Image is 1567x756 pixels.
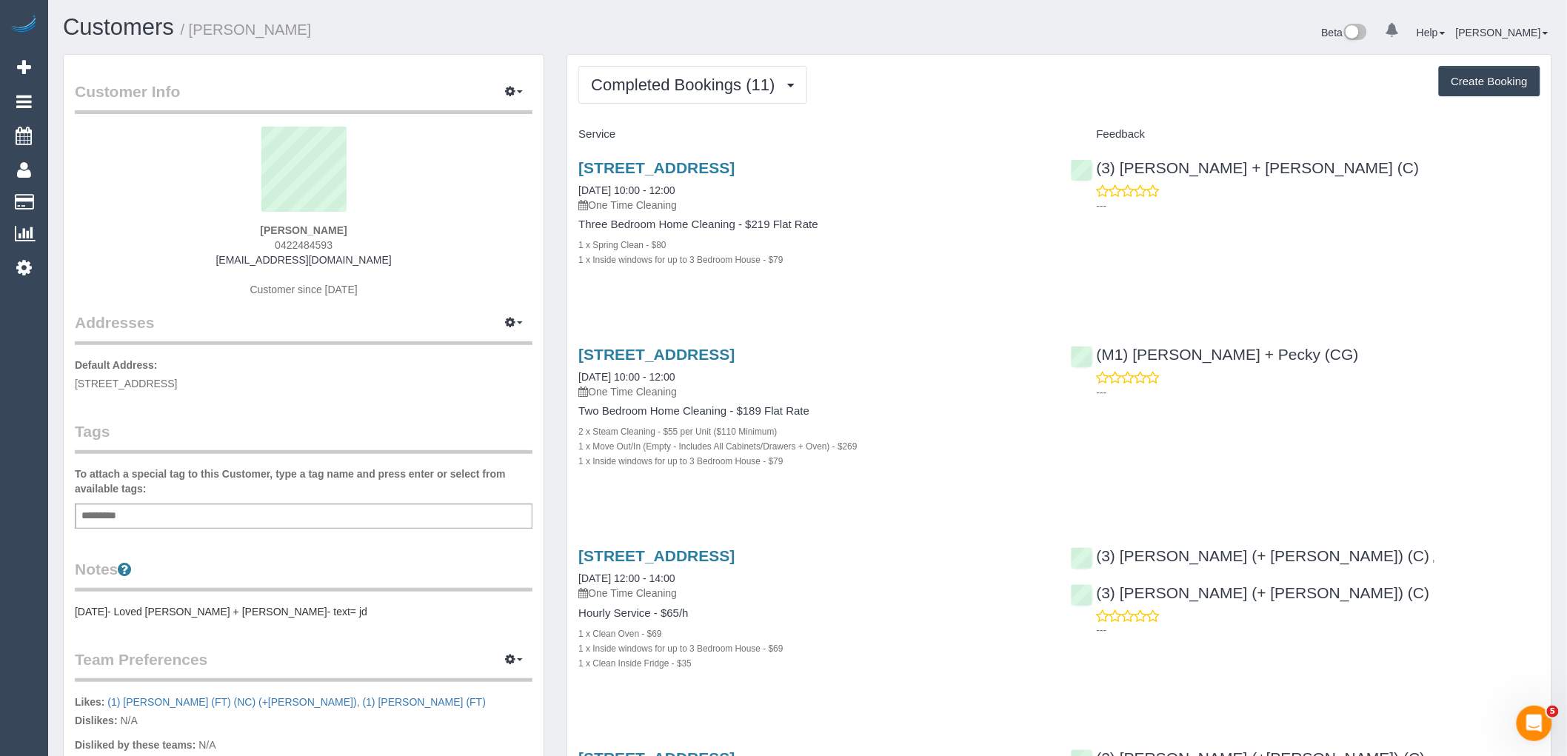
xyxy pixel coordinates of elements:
[198,739,215,751] span: N/A
[275,239,333,251] span: 0422484593
[75,466,532,496] label: To attach a special tag to this Customer, type a tag name and press enter or select from availabl...
[578,441,857,452] small: 1 x Move Out/In (Empty - Includes All Cabinets/Drawers + Oven) - $269
[107,696,359,708] span: ,
[1097,385,1540,400] p: ---
[1071,346,1359,363] a: (M1) [PERSON_NAME] + Pecky (CG)
[578,346,735,363] a: [STREET_ADDRESS]
[75,695,104,709] label: Likes:
[578,371,675,383] a: [DATE] 10:00 - 12:00
[578,586,1048,601] p: One Time Cleaning
[578,240,666,250] small: 1 x Spring Clean - $80
[75,81,532,114] legend: Customer Info
[1417,27,1446,39] a: Help
[1097,198,1540,213] p: ---
[1547,706,1559,717] span: 5
[1456,27,1548,39] a: [PERSON_NAME]
[9,15,39,36] img: Automaid Logo
[578,184,675,196] a: [DATE] 10:00 - 12:00
[578,547,735,564] a: [STREET_ADDRESS]
[1517,706,1552,741] iframe: Intercom live chat
[578,255,783,265] small: 1 x Inside windows for up to 3 Bedroom House - $79
[578,607,1048,620] h4: Hourly Service - $65/h
[1322,27,1368,39] a: Beta
[578,218,1048,231] h4: Three Bedroom Home Cleaning - $219 Flat Rate
[1097,623,1540,638] p: ---
[363,696,486,708] a: (1) [PERSON_NAME] (FT)
[578,572,675,584] a: [DATE] 12:00 - 14:00
[578,643,783,654] small: 1 x Inside windows for up to 3 Bedroom House - $69
[1071,128,1540,141] h4: Feedback
[75,604,532,619] pre: [DATE]- Loved [PERSON_NAME] + [PERSON_NAME]- text= jd
[250,284,358,295] span: Customer since [DATE]
[260,224,347,236] strong: [PERSON_NAME]
[75,378,177,389] span: [STREET_ADDRESS]
[578,66,806,104] button: Completed Bookings (11)
[578,405,1048,418] h4: Two Bedroom Home Cleaning - $189 Flat Rate
[75,713,118,728] label: Dislikes:
[591,76,782,94] span: Completed Bookings (11)
[63,14,174,40] a: Customers
[578,384,1048,399] p: One Time Cleaning
[1071,159,1420,176] a: (3) [PERSON_NAME] + [PERSON_NAME] (C)
[1432,552,1435,563] span: ,
[578,629,661,639] small: 1 x Clean Oven - $69
[578,426,777,437] small: 2 x Steam Cleaning - $55 per Unit ($110 Minimum)
[75,421,532,454] legend: Tags
[578,159,735,176] a: [STREET_ADDRESS]
[1071,547,1430,564] a: (3) [PERSON_NAME] (+ [PERSON_NAME]) (C)
[75,649,532,682] legend: Team Preferences
[1343,24,1367,43] img: New interface
[107,696,356,708] a: (1) [PERSON_NAME] (FT) (NC) (+[PERSON_NAME])
[75,558,532,592] legend: Notes
[120,715,137,726] span: N/A
[75,737,196,752] label: Disliked by these teams:
[1071,584,1430,601] a: (3) [PERSON_NAME] (+ [PERSON_NAME]) (C)
[578,128,1048,141] h4: Service
[578,658,692,669] small: 1 x Clean Inside Fridge - $35
[75,358,158,372] label: Default Address:
[216,254,392,266] a: [EMAIL_ADDRESS][DOMAIN_NAME]
[578,198,1048,213] p: One Time Cleaning
[578,456,783,466] small: 1 x Inside windows for up to 3 Bedroom House - $79
[181,21,312,38] small: / [PERSON_NAME]
[1439,66,1540,97] button: Create Booking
